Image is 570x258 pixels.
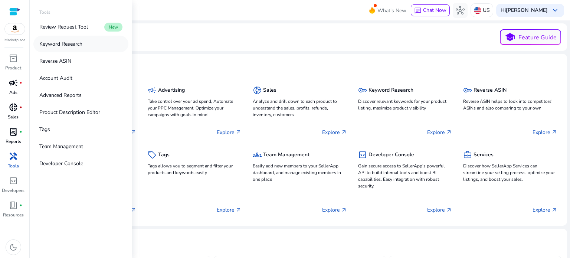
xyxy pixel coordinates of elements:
p: Explore [217,128,242,136]
p: Product [5,65,21,71]
p: Tags [39,125,50,133]
span: fiber_manual_record [19,204,22,207]
p: Explore [217,206,242,214]
span: groups [253,150,262,159]
p: Analyze and drill down to each product to understand the sales, profits, refunds, inventory, cust... [253,98,347,118]
span: arrow_outward [551,129,557,135]
button: hub [453,3,468,18]
p: Reverse ASIN [39,57,71,65]
span: code_blocks [358,150,367,159]
span: school [505,32,515,43]
span: key [463,86,472,95]
p: Easily add new members to your SellerApp dashboard, and manage existing members in one place [253,163,347,183]
p: Developers [2,187,24,194]
span: lab_profile [9,127,18,136]
span: handyman [9,152,18,161]
img: amazon.svg [5,23,25,35]
p: Reports [6,138,21,145]
p: US [483,4,490,17]
button: schoolFeature Guide [500,29,561,45]
span: arrow_outward [131,129,137,135]
span: fiber_manual_record [19,106,22,109]
p: Hi [501,8,548,13]
span: arrow_outward [131,207,137,213]
span: arrow_outward [341,129,347,135]
p: Tools [8,163,19,169]
span: business_center [463,150,472,159]
span: arrow_outward [551,207,557,213]
p: Tools [39,9,50,16]
span: campaign [148,86,157,95]
h5: Keyword Research [368,87,413,94]
span: book_4 [9,201,18,210]
p: Review Request Tool [39,23,88,31]
h5: Services [474,152,494,158]
span: arrow_outward [446,207,452,213]
p: Team Management [39,143,83,150]
span: inventory_2 [9,54,18,63]
p: Marketplace [4,37,25,43]
p: Take control over your ad spend, Automate your PPC Management, Optimize your campaigns with goals... [148,98,242,118]
span: chat [414,7,422,14]
p: Tags allows you to segment and filter your products and keywords easily [148,163,242,176]
h5: Reverse ASIN [474,87,507,94]
p: Reverse ASIN helps to look into competitors' ASINs and also comparing to your own [463,98,557,111]
span: fiber_manual_record [19,81,22,84]
span: New [104,23,122,32]
span: What's New [377,4,406,17]
p: Keyword Research [39,40,82,48]
span: hub [456,6,465,15]
span: sell [148,150,157,159]
p: Explore [533,206,557,214]
p: Discover relevant keywords for your product listing, maximize product visibility [358,98,452,111]
p: Gain secure access to SellerApp's powerful API to build internal tools and boost BI capabilities.... [358,163,452,189]
span: Chat Now [423,7,446,14]
span: fiber_manual_record [19,130,22,133]
span: arrow_outward [236,129,242,135]
span: donut_small [9,103,18,112]
p: Ads [9,89,17,96]
p: Account Audit [39,74,72,82]
h5: Team Management [263,152,309,158]
span: arrow_outward [236,207,242,213]
span: dark_mode [9,243,18,252]
img: us.svg [474,7,481,14]
p: Developer Console [39,160,83,167]
h5: Advertising [158,87,185,94]
p: Explore [533,128,557,136]
span: donut_small [253,86,262,95]
b: [PERSON_NAME] [506,7,548,14]
p: Resources [3,212,24,218]
h5: Sales [263,87,276,94]
p: Explore [322,206,347,214]
span: campaign [9,78,18,87]
span: code_blocks [9,176,18,185]
p: Explore [322,128,347,136]
span: arrow_outward [341,207,347,213]
span: key [358,86,367,95]
h5: Developer Console [368,152,414,158]
p: Explore [427,206,452,214]
span: keyboard_arrow_down [551,6,560,15]
p: Advanced Reports [39,91,82,99]
p: Explore [427,128,452,136]
p: Discover how SellerApp Services can streamline your selling process, optimize your listings, and ... [463,163,557,183]
span: arrow_outward [446,129,452,135]
p: Product Description Editor [39,108,100,116]
p: Sales [8,114,19,120]
h5: Tags [158,152,170,158]
button: chatChat Now [411,4,450,16]
p: Feature Guide [518,33,557,42]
